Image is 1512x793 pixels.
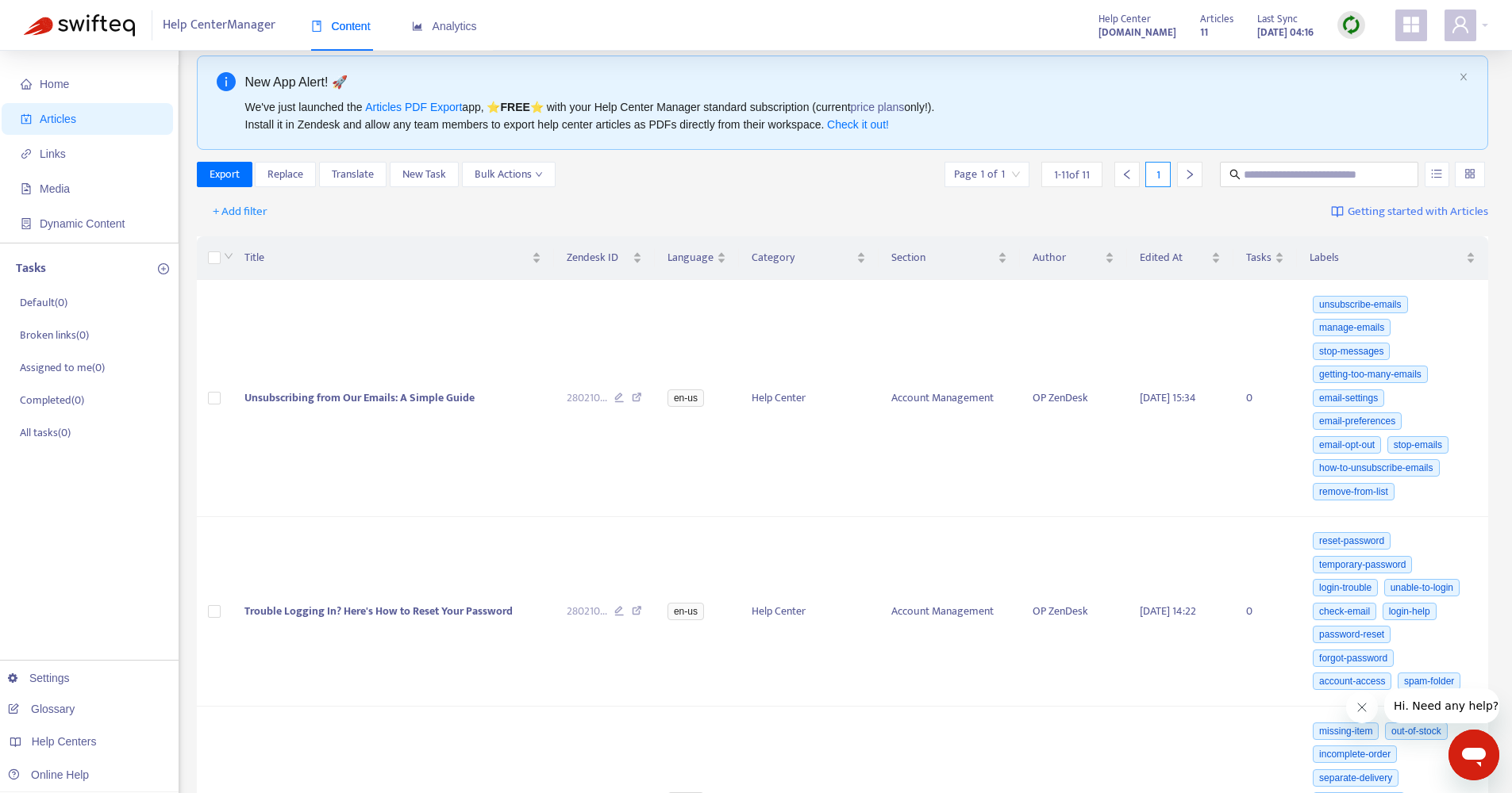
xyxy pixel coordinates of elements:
[319,162,387,187] button: Translate
[1313,769,1399,787] span: separate-delivery
[1459,72,1468,82] span: close
[1233,517,1297,707] td: 0
[1313,412,1402,430] span: email-preferences
[311,20,371,33] span: Content
[879,280,1020,517] td: Account Management
[1200,24,1208,41] strong: 11
[1145,162,1171,187] div: 1
[21,218,32,229] span: container
[1313,366,1428,383] span: getting-too-many-emails
[1233,236,1297,280] th: Tasks
[1098,24,1176,41] strong: [DOMAIN_NAME]
[1313,389,1384,407] span: email-settings
[40,78,69,90] span: Home
[1054,167,1090,183] span: 1 - 11 of 11
[1313,603,1376,620] span: check-email
[365,101,462,113] a: Articles PDF Export
[1425,162,1449,187] button: unordered-list
[535,170,543,178] span: down
[739,280,879,517] td: Help Center
[213,202,267,221] span: + Add filter
[739,236,879,280] th: Category
[21,148,32,159] span: link
[1297,236,1488,280] th: Labels
[1313,319,1391,336] span: manage-emails
[1313,436,1381,454] span: email-opt-out
[20,392,84,408] p: Completed ( 0 )
[554,236,655,280] th: Zendesk ID
[1331,199,1488,224] a: Getting started with Articles
[40,113,76,125] span: Articles
[879,236,1020,280] th: Section
[244,389,475,407] span: Unsubscribing from Our Emails: A Simple Guide
[1098,10,1151,28] span: Help Center
[567,603,607,620] span: 280210 ...
[1313,722,1379,740] span: missing-item
[1348,203,1488,221] span: Getting started with Articles
[1020,280,1127,517] td: OP ZenDesk
[1313,556,1412,573] span: temporary-password
[462,162,556,187] button: Bulk Actionsdown
[1451,15,1470,34] span: user
[267,166,303,183] span: Replace
[1313,672,1391,690] span: account-access
[20,424,71,441] p: All tasks ( 0 )
[40,147,66,160] span: Links
[1313,745,1397,763] span: incomplete-order
[158,263,169,274] span: plus-circle
[500,101,529,113] b: FREE
[390,162,459,187] button: New Task
[1200,10,1233,28] span: Articles
[752,249,853,266] span: Category
[1402,15,1421,34] span: appstore
[1246,249,1272,266] span: Tasks
[255,162,316,187] button: Replace
[1140,602,1196,620] span: [DATE] 14:22
[32,735,97,748] span: Help Centers
[1431,168,1442,179] span: unordered-list
[1385,722,1448,740] span: out-of-stock
[412,21,423,32] span: area-chart
[668,249,714,266] span: Language
[1384,579,1460,596] span: unable-to-login
[1313,296,1407,313] span: unsubscribe-emails
[332,166,374,183] span: Translate
[851,101,905,113] a: price plans
[1098,23,1176,41] a: [DOMAIN_NAME]
[1310,249,1463,266] span: Labels
[217,72,236,91] span: info-circle
[16,259,46,278] p: Tasks
[668,603,704,620] span: en-us
[1184,169,1195,180] span: right
[8,672,70,684] a: Settings
[20,294,67,311] p: Default ( 0 )
[1449,730,1499,780] iframe: Button to launch messaging window
[163,10,275,40] span: Help Center Manager
[1383,603,1437,620] span: login-help
[1257,24,1314,41] strong: [DATE] 04:16
[1229,169,1241,180] span: search
[232,236,555,280] th: Title
[1459,72,1468,82] button: close
[1313,459,1439,477] span: how-to-unsubscribe-emails
[210,166,240,183] span: Export
[21,183,32,194] span: file-image
[224,251,233,261] span: down
[1033,249,1102,266] span: Author
[197,162,252,187] button: Export
[1257,10,1298,28] span: Last Sync
[1341,15,1361,35] img: sync.dc5367851b00ba804db3.png
[201,199,279,224] button: + Add filter
[1313,483,1395,500] span: remove-from-list
[24,14,135,36] img: Swifteq
[20,359,105,376] p: Assigned to me ( 0 )
[21,113,32,125] span: account-book
[245,72,1453,92] div: New App Alert! 🚀
[1020,236,1127,280] th: Author
[402,166,446,183] span: New Task
[739,517,879,707] td: Help Center
[567,249,629,266] span: Zendesk ID
[1313,649,1394,667] span: forgot-password
[475,166,543,183] span: Bulk Actions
